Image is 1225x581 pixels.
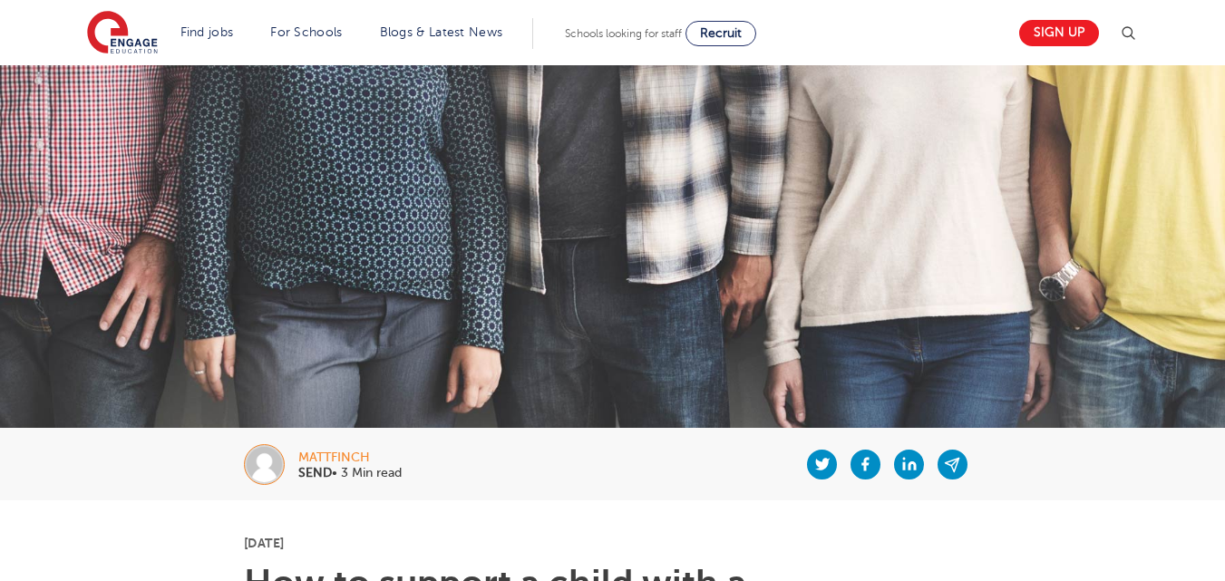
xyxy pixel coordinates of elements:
[298,466,332,479] b: SEND
[180,25,234,39] a: Find jobs
[565,27,682,40] span: Schools looking for staff
[244,537,981,549] p: [DATE]
[1019,20,1099,46] a: Sign up
[87,11,158,56] img: Engage Education
[270,25,342,39] a: For Schools
[700,26,742,40] span: Recruit
[298,467,402,479] p: • 3 Min read
[380,25,503,39] a: Blogs & Latest News
[685,21,756,46] a: Recruit
[298,451,402,464] div: mattfinch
